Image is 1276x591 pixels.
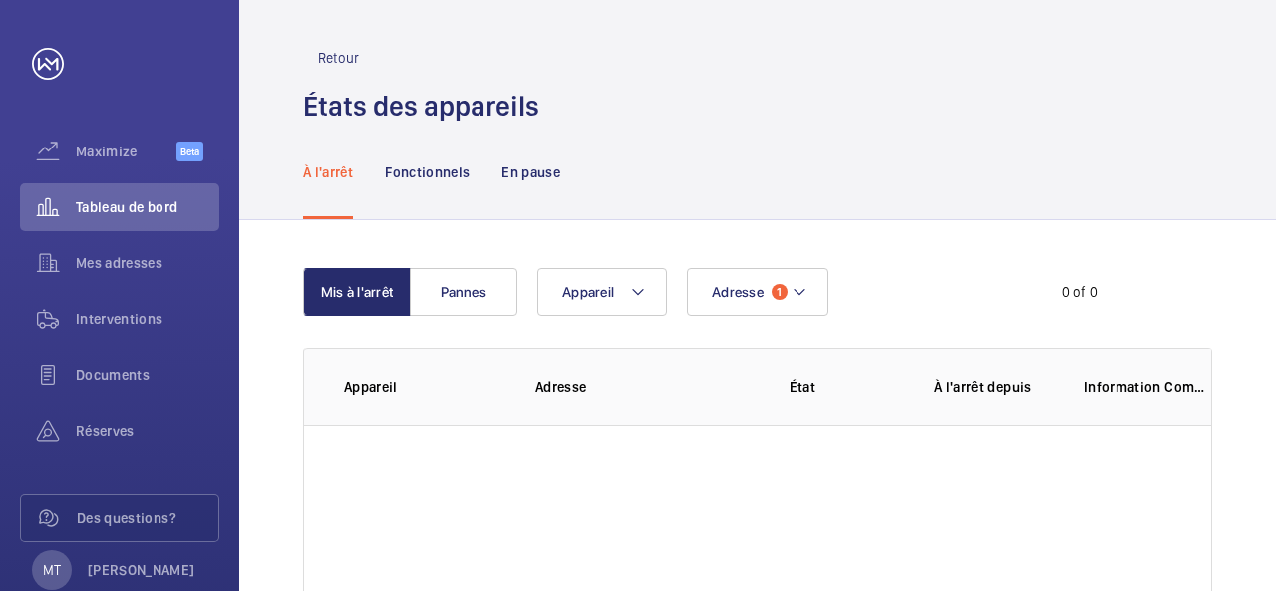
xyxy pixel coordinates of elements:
[1084,377,1211,397] p: Information Complémentaire
[318,48,359,68] p: Retour
[76,309,219,329] span: Interventions
[535,377,703,397] p: Adresse
[76,142,176,161] span: Maximize
[76,365,219,385] span: Documents
[385,162,470,182] p: Fonctionnels
[88,560,195,580] p: [PERSON_NAME]
[501,162,560,182] p: En pause
[76,197,219,217] span: Tableau de bord
[303,268,411,316] button: Mis à l'arrêt
[303,162,353,182] p: À l'arrêt
[712,284,764,300] span: Adresse
[934,377,1052,397] p: À l'arrêt depuis
[76,253,219,273] span: Mes adresses
[717,377,888,397] p: État
[537,268,667,316] button: Appareil
[772,284,788,300] span: 1
[176,142,203,161] span: Beta
[344,377,503,397] p: Appareil
[303,88,539,125] h1: États des appareils
[562,284,614,300] span: Appareil
[410,268,517,316] button: Pannes
[687,268,828,316] button: Adresse1
[77,508,218,528] span: Des questions?
[1062,282,1098,302] div: 0 of 0
[43,560,61,580] p: MT
[76,421,219,441] span: Réserves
